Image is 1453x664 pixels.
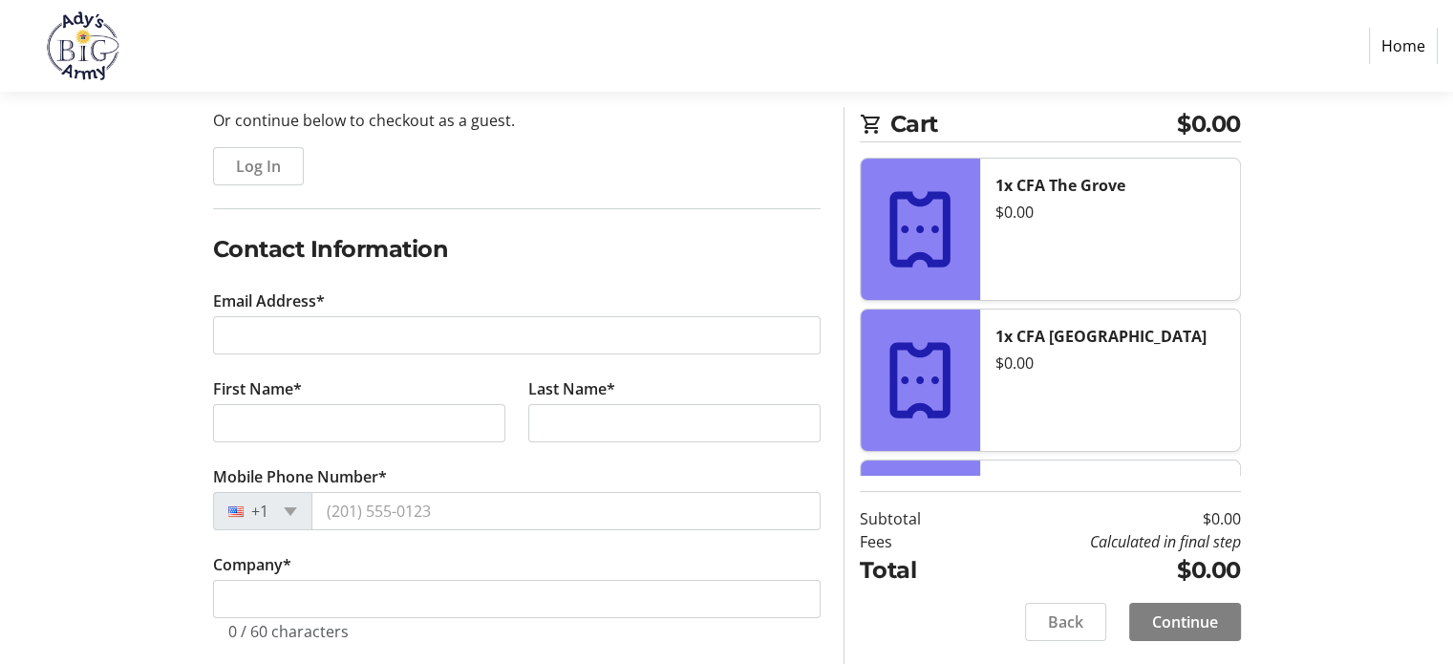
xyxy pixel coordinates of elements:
button: Log In [213,147,304,185]
button: Continue [1129,603,1241,641]
div: $0.00 [995,352,1225,375]
td: Subtotal [860,507,970,530]
td: $0.00 [970,507,1241,530]
label: Mobile Phone Number* [213,465,387,488]
p: Or continue below to checkout as a guest. [213,109,821,132]
label: Email Address* [213,289,325,312]
label: First Name* [213,377,302,400]
label: Company * [213,553,291,576]
a: Home [1369,28,1438,64]
tr-character-limit: 0 / 60 characters [228,621,349,642]
button: Back [1025,603,1106,641]
span: $0.00 [1177,107,1241,141]
td: Calculated in final step [970,530,1241,553]
span: Log In [236,155,281,178]
img: Ady's BiG Army's Logo [15,8,151,84]
strong: 1x CFA [GEOGRAPHIC_DATA] [995,326,1207,347]
td: Total [860,553,970,588]
td: Fees [860,530,970,553]
div: $0.00 [995,201,1225,224]
h2: Contact Information [213,232,821,267]
strong: 1x CFA The Grove [995,175,1125,196]
span: Back [1048,610,1083,633]
span: Cart [890,107,1178,141]
td: $0.00 [970,553,1241,588]
span: Continue [1152,610,1218,633]
label: Last Name* [528,377,615,400]
input: (201) 555-0123 [311,492,821,530]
